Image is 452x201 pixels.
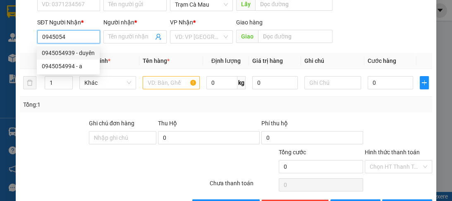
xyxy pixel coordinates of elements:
[143,57,170,64] span: Tên hàng
[301,53,364,69] th: Ghi chú
[170,19,193,26] span: VP Nhận
[42,48,95,57] div: 0945054939 - duyên
[368,57,396,64] span: Cước hàng
[155,33,162,40] span: user-add
[258,30,332,43] input: Dọc đường
[37,60,100,73] div: 0945054994 - a
[158,120,177,127] span: Thu Hộ
[209,179,278,193] div: Chưa thanh toán
[252,57,283,64] span: Giá trị hàng
[89,131,156,144] input: Ghi chú đơn hàng
[37,18,100,27] div: SĐT Người Nhận
[84,77,131,89] span: Khác
[236,30,258,43] span: Giao
[89,120,134,127] label: Ghi chú đơn hàng
[252,76,298,89] input: 0
[304,76,361,89] input: Ghi Chú
[261,119,363,131] div: Phí thu hộ
[37,46,100,60] div: 0945054939 - duyên
[237,76,246,89] span: kg
[211,57,241,64] span: Định lượng
[420,79,428,86] span: plus
[23,76,36,89] button: delete
[103,18,166,27] div: Người nhận
[143,76,199,89] input: VD: Bàn, Ghế
[279,149,306,156] span: Tổng cước
[23,100,175,109] div: Tổng: 1
[365,149,420,156] label: Hình thức thanh toán
[236,19,263,26] span: Giao hàng
[42,62,95,71] div: 0945054994 - a
[420,76,429,89] button: plus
